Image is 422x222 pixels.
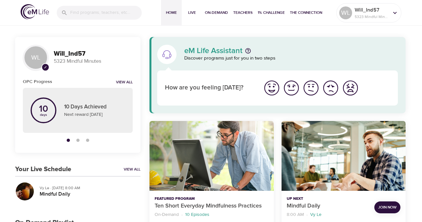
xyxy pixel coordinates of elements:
span: Join Now [378,204,397,211]
img: worst [341,79,359,97]
p: Will_Ind57 [355,6,389,14]
h5: Mindful Daily [40,191,135,198]
img: eM Life Assistant [162,49,172,60]
button: Mindful Daily [282,121,406,191]
p: 10 Episodes [185,211,209,218]
img: bad [322,79,340,97]
span: The Connection [290,9,322,16]
button: I'm feeling bad [321,78,340,98]
p: Vy Le · [DATE] 8:00 AM [40,185,135,191]
p: eM Life Assistant [184,47,243,55]
button: I'm feeling ok [301,78,321,98]
a: View all notifications [116,80,133,85]
p: Vy Le [310,211,321,218]
p: Mindful Daily [287,202,369,210]
img: good [283,79,300,97]
button: I'm feeling good [282,78,301,98]
h3: Your Live Schedule [15,166,71,173]
div: WL [23,45,49,70]
p: 5323 Mindful Minutes [54,58,133,65]
p: Discover programs just for you in two steps [184,55,398,62]
nav: breadcrumb [287,210,369,219]
p: days [39,114,48,116]
span: Live [184,9,200,16]
button: I'm feeling great [262,78,282,98]
span: On-Demand [205,9,228,16]
span: Home [164,9,179,16]
p: 10 Days Achieved [64,103,125,111]
p: On-Demand [155,211,179,218]
input: Find programs, teachers, etc... [70,6,142,20]
button: Join Now [374,201,400,213]
p: 10 [39,105,48,114]
h6: OPC Progress [23,78,52,85]
nav: breadcrumb [155,210,268,219]
p: Ten Short Everyday Mindfulness Practices [155,202,268,210]
button: Ten Short Everyday Mindfulness Practices [149,121,273,191]
p: Up Next [287,196,369,202]
button: I'm feeling worst [340,78,360,98]
p: 5323 Mindful Minutes [355,14,389,20]
p: Featured Program [155,196,268,202]
a: View All [124,167,140,172]
span: Teachers [233,9,253,16]
img: great [263,79,281,97]
p: Next reward [DATE] [64,111,125,118]
img: logo [21,4,49,19]
li: · [181,210,183,219]
h3: Will_Ind57 [54,50,133,58]
img: ok [302,79,320,97]
p: How are you feeling [DATE]? [165,83,254,93]
li: · [306,210,308,219]
p: 8:00 AM [287,211,304,218]
span: 1% Challenge [258,9,285,16]
div: WL [339,6,352,19]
